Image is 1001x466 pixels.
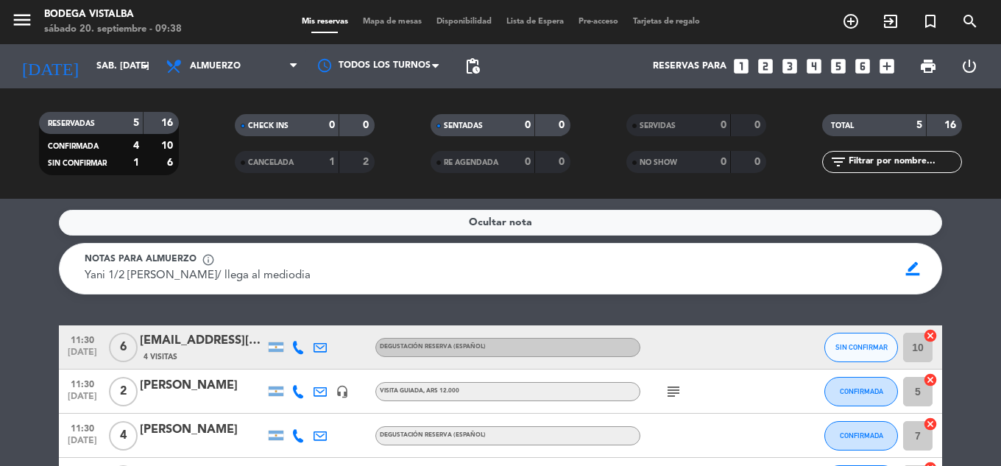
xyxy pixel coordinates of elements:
strong: 1 [329,157,335,167]
span: Visita Guiada [380,388,459,394]
i: looks_5 [829,57,848,76]
span: 4 Visitas [144,351,177,363]
span: 11:30 [64,375,101,392]
span: SIN CONFIRMAR [48,160,107,167]
strong: 6 [167,158,176,168]
span: 11:30 [64,419,101,436]
span: Yani 1/2 [PERSON_NAME]/ llega al mediodia [85,270,311,281]
strong: 0 [559,157,567,167]
span: CONFIRMADA [840,431,883,439]
span: Pre-acceso [571,18,626,26]
i: add_circle_outline [842,13,860,30]
span: Notas para almuerzo [85,253,197,267]
strong: 0 [559,120,567,130]
span: pending_actions [464,57,481,75]
div: [PERSON_NAME] [140,376,265,395]
span: Degustación Reserva (Español) [380,432,486,438]
strong: 0 [721,120,726,130]
div: [EMAIL_ADDRESS][DOMAIN_NAME] [140,331,265,350]
i: looks_3 [780,57,799,76]
strong: 1 [133,158,139,168]
strong: 4 [133,141,139,151]
strong: 0 [754,157,763,167]
strong: 0 [525,157,531,167]
span: 2 [109,377,138,406]
span: SERVIDAS [640,122,676,130]
span: SENTADAS [444,122,483,130]
span: [DATE] [64,436,101,453]
strong: 16 [161,118,176,128]
i: menu [11,9,33,31]
i: cancel [923,373,938,387]
i: headset_mic [336,385,349,398]
strong: 10 [161,141,176,151]
div: LOG OUT [949,44,990,88]
button: menu [11,9,33,36]
i: turned_in_not [922,13,939,30]
strong: 2 [363,157,372,167]
i: power_settings_new [961,57,978,75]
span: Disponibilidad [429,18,499,26]
input: Filtrar por nombre... [847,154,961,170]
span: CONFIRMADA [48,143,99,150]
div: BODEGA VISTALBA [44,7,182,22]
span: Tarjetas de regalo [626,18,707,26]
button: CONFIRMADA [824,377,898,406]
span: CONFIRMADA [840,387,883,395]
strong: 5 [133,118,139,128]
span: [DATE] [64,347,101,364]
button: SIN CONFIRMAR [824,333,898,362]
span: CHECK INS [248,122,289,130]
span: print [919,57,937,75]
i: exit_to_app [882,13,899,30]
span: Mapa de mesas [356,18,429,26]
i: cancel [923,417,938,431]
span: CANCELADA [248,159,294,166]
span: Degustación Reserva (Español) [380,344,486,350]
i: subject [665,383,682,400]
span: [DATE] [64,392,101,409]
strong: 16 [944,120,959,130]
div: sábado 20. septiembre - 09:38 [44,22,182,37]
span: Ocultar nota [469,214,532,231]
span: TOTAL [831,122,854,130]
span: info_outline [202,253,215,266]
i: filter_list [830,153,847,171]
i: search [961,13,979,30]
span: RE AGENDADA [444,159,498,166]
i: looks_two [756,57,775,76]
span: Mis reservas [294,18,356,26]
span: Lista de Espera [499,18,571,26]
span: 6 [109,333,138,362]
strong: 0 [329,120,335,130]
span: Almuerzo [190,61,241,71]
span: Reservas para [653,61,726,71]
strong: 0 [363,120,372,130]
span: 4 [109,421,138,451]
i: looks_one [732,57,751,76]
strong: 0 [754,120,763,130]
strong: 0 [525,120,531,130]
strong: 0 [721,157,726,167]
span: , ARS 12.000 [423,388,459,394]
span: 11:30 [64,331,101,347]
i: looks_4 [804,57,824,76]
i: looks_6 [853,57,872,76]
span: SIN CONFIRMAR [835,343,888,351]
span: border_color [899,255,927,283]
i: arrow_drop_down [137,57,155,75]
button: CONFIRMADA [824,421,898,451]
span: NO SHOW [640,159,677,166]
div: [PERSON_NAME] [140,420,265,439]
span: RESERVADAS [48,120,95,127]
strong: 5 [916,120,922,130]
i: add_box [877,57,896,76]
i: [DATE] [11,50,89,82]
i: cancel [923,328,938,343]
